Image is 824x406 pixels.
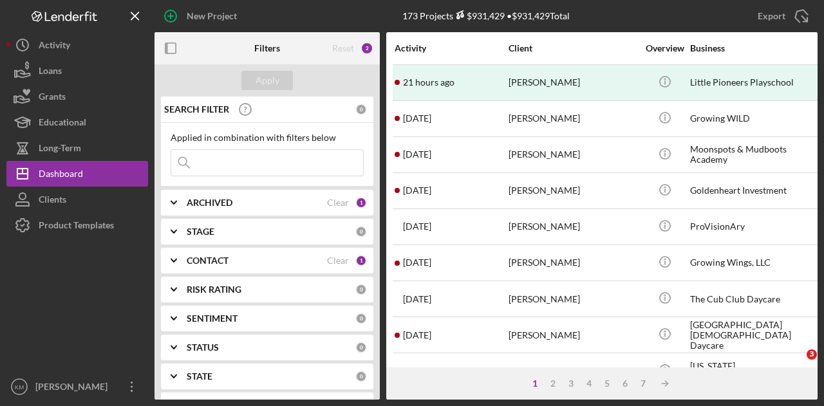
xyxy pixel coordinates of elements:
div: Long-Term [39,135,81,164]
time: 2025-08-19 19:35 [403,257,431,268]
button: Grants [6,84,148,109]
b: SENTIMENT [187,313,238,324]
div: [PERSON_NAME] [509,318,637,352]
div: 0 [355,313,367,324]
time: 2025-08-28 19:55 [403,149,431,160]
button: Loans [6,58,148,84]
b: STAGE [187,226,214,237]
b: STATE [187,371,212,382]
div: Overview [641,43,689,53]
div: [PERSON_NAME] [509,210,637,244]
div: Clients [39,187,66,216]
div: 7 [634,378,652,389]
div: Loans [39,58,62,87]
div: Apply [256,71,279,90]
div: Activity [39,32,70,61]
button: Educational [6,109,148,135]
div: [PERSON_NAME] [509,282,637,316]
time: 2025-07-17 04:58 [403,330,431,340]
b: SEARCH FILTER [164,104,229,115]
div: 1 [526,378,544,389]
div: 5 [598,378,616,389]
time: 2025-08-25 20:33 [403,185,431,196]
div: New Project [187,3,237,29]
button: KM[PERSON_NAME] [6,374,148,400]
div: 2 [360,42,373,55]
div: 0 [355,104,367,115]
div: Activity [395,43,507,53]
text: KM [15,383,24,391]
div: Growing WILD [690,102,819,136]
b: RISK RATING [187,284,241,295]
div: Product Templates [39,212,114,241]
div: Reset [332,43,354,53]
div: Goldenheart Investment [690,174,819,208]
div: The Cub Club Daycare [690,282,819,316]
div: [PERSON_NAME] [509,354,637,388]
div: 6 [616,378,634,389]
b: CONTACT [187,255,229,266]
button: Clients [6,187,148,212]
div: [PERSON_NAME] [509,246,637,280]
div: Client [509,43,637,53]
button: Export [745,3,818,29]
div: [GEOGRAPHIC_DATA][DEMOGRAPHIC_DATA] Daycare [690,318,819,352]
b: STATUS [187,342,219,353]
div: Clear [327,255,349,266]
div: Export [758,3,785,29]
time: 2025-09-08 22:50 [403,77,454,88]
div: 4 [580,378,598,389]
div: 1 [355,255,367,266]
div: Educational [39,109,86,138]
b: ARCHIVED [187,198,232,208]
time: 2025-07-17 04:29 [403,366,431,376]
div: Dashboard [39,161,83,190]
b: Filters [254,43,280,53]
button: Activity [6,32,148,58]
div: Applied in combination with filters below [171,133,364,143]
div: Clear [327,198,349,208]
div: [PERSON_NAME] [509,102,637,136]
div: [PERSON_NAME] [509,138,637,172]
div: Growing Wings, LLC [690,246,819,280]
div: 173 Projects • $931,429 Total [402,10,570,21]
div: $931,429 [453,10,505,21]
div: 2 [544,378,562,389]
div: 0 [355,342,367,353]
button: Product Templates [6,212,148,238]
time: 2025-08-19 18:43 [403,294,431,304]
div: [PERSON_NAME] [509,66,637,100]
div: [PERSON_NAME] [509,174,637,208]
time: 2025-08-28 20:12 [403,113,431,124]
div: [US_STATE][GEOGRAPHIC_DATA] [690,354,819,388]
span: 3 [807,349,817,360]
button: Apply [241,71,293,90]
div: Little Pioneers Playschool [690,66,819,100]
div: 0 [355,284,367,295]
div: ProVisionAry [690,210,819,244]
div: Business [690,43,819,53]
div: [PERSON_NAME] [32,374,116,403]
button: Long-Term [6,135,148,161]
div: 0 [355,226,367,237]
button: New Project [154,3,250,29]
button: Dashboard [6,161,148,187]
time: 2025-08-22 21:32 [403,221,431,232]
div: Grants [39,84,66,113]
iframe: Intercom live chat [780,349,811,380]
div: 0 [355,371,367,382]
div: 1 [355,197,367,208]
div: 3 [562,378,580,389]
div: Moonspots & Mudboots Academy [690,138,819,172]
